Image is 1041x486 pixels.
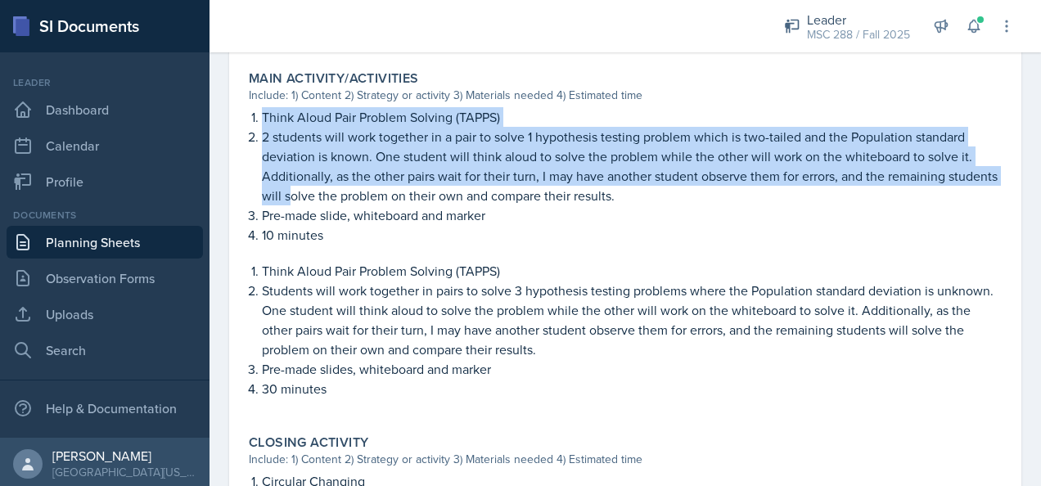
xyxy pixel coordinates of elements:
div: Include: 1) Content 2) Strategy or activity 3) Materials needed 4) Estimated time [249,87,1002,104]
label: Closing Activity [249,434,368,451]
p: 2 students will work together in a pair to solve 1 hypothesis testing problem which is two-tailed... [262,127,1002,205]
a: Planning Sheets [7,226,203,259]
p: 10 minutes [262,225,1002,245]
p: Think Aloud Pair Problem Solving (TAPPS) [262,261,1002,281]
div: Leader [7,75,203,90]
div: [GEOGRAPHIC_DATA][US_STATE] in [GEOGRAPHIC_DATA] [52,464,196,480]
div: Include: 1) Content 2) Strategy or activity 3) Materials needed 4) Estimated time [249,451,1002,468]
label: Main Activity/Activities [249,70,419,87]
p: Pre-made slide, whiteboard and marker [262,205,1002,225]
p: Pre-made slides, whiteboard and marker [262,359,1002,379]
a: Calendar [7,129,203,162]
a: Profile [7,165,203,198]
div: Documents [7,208,203,223]
div: [PERSON_NAME] [52,448,196,464]
p: 30 minutes [262,379,1002,398]
div: MSC 288 / Fall 2025 [807,26,910,43]
p: Think Aloud Pair Problem Solving (TAPPS) [262,107,1002,127]
a: Search [7,334,203,367]
a: Observation Forms [7,262,203,295]
a: Uploads [7,298,203,331]
a: Dashboard [7,93,203,126]
div: Leader [807,10,910,29]
div: Help & Documentation [7,392,203,425]
p: Students will work together in pairs to solve 3 hypothesis testing problems where the Population ... [262,281,1002,359]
